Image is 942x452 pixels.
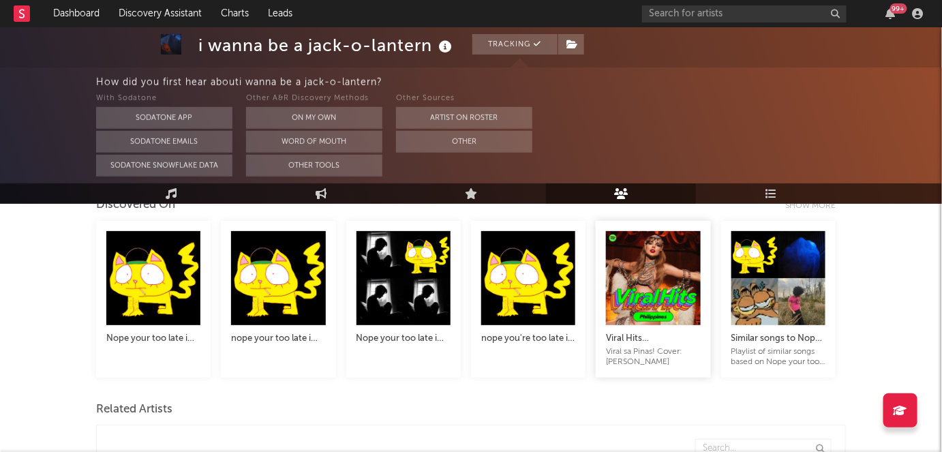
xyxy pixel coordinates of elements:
div: Viral Hits [GEOGRAPHIC_DATA] [606,331,700,347]
button: Artist on Roster [396,107,532,129]
button: Word Of Mouth [246,131,382,153]
div: 99 + [890,3,907,14]
a: Nope your too late i already died (1hour) [356,317,451,357]
a: Viral Hits [GEOGRAPHIC_DATA]Viral sa Pinas! Cover: [PERSON_NAME] [606,317,700,367]
div: Show more [785,198,846,214]
button: 99+ [886,8,896,19]
button: Sodatone App [96,107,232,129]
div: Other A&R Discovery Methods [246,91,382,107]
button: Other Tools [246,155,382,177]
div: Playlist of similar songs based on Nope your too late i already died by [PERSON_NAME], created wi... [731,347,825,367]
button: Other [396,131,532,153]
div: Nope your too late i already died (1hour) [356,331,451,347]
div: i wanna be a jack-o-lantern [198,34,455,57]
button: Tracking [472,34,558,55]
div: How did you first hear about i wanna be a jack-o-lantern ? [96,74,942,91]
a: Nope your too late i already died 1hr [106,317,200,357]
span: Related Artists [96,402,172,418]
div: Nope your too late i already died 1hr [106,331,200,347]
button: Sodatone Emails [96,131,232,153]
div: Viral sa Pinas! Cover: [PERSON_NAME] [606,347,700,367]
button: On My Own [246,107,382,129]
div: With Sodatone [96,91,232,107]
button: Sodatone Snowflake Data [96,155,232,177]
a: nope your too late i already died 1hr [231,317,325,357]
a: nope you're too late i already died [481,317,575,357]
div: Similar songs to Nope your too late i already died ([PERSON_NAME]) [731,331,825,347]
div: Other Sources [396,91,532,107]
input: Search for artists [642,5,847,22]
div: Discovered On [96,197,175,213]
div: nope you're too late i already died [481,331,575,347]
div: nope your too late i already died 1hr [231,331,325,347]
a: Similar songs to Nope your too late i already died ([PERSON_NAME])Playlist of similar songs based... [731,317,825,367]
